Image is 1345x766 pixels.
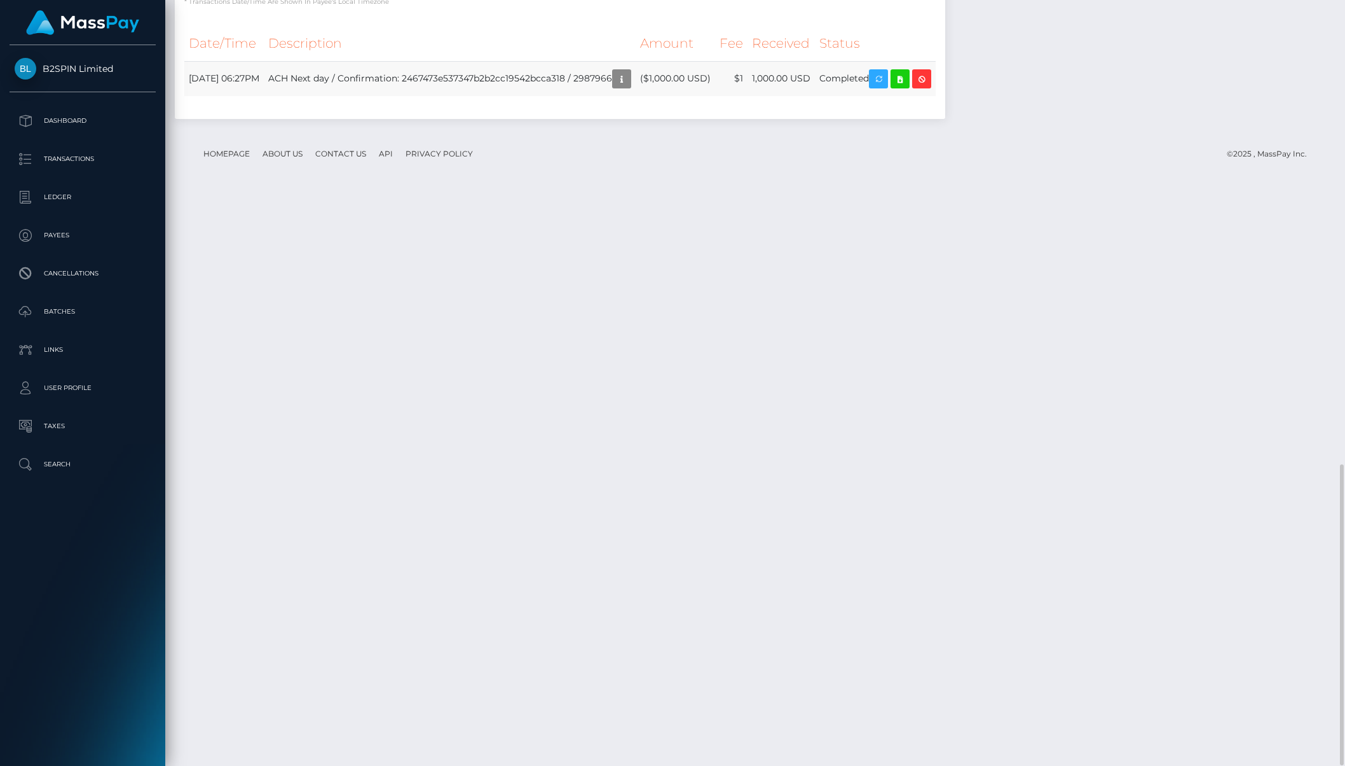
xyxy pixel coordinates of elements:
[10,258,156,289] a: Cancellations
[15,58,36,80] img: B2SPIN Limited
[15,302,151,321] p: Batches
[748,61,815,96] td: 1,000.00 USD
[10,63,156,74] span: B2SPIN Limited
[400,144,478,164] a: Privacy Policy
[815,26,936,61] th: Status
[10,105,156,137] a: Dashboard
[10,219,156,251] a: Payees
[264,61,636,96] td: ACH Next day / Confirmation: 2467473e537347b2b2cc19542bcca318 / 2987966
[15,111,151,130] p: Dashboard
[15,455,151,474] p: Search
[15,264,151,283] p: Cancellations
[10,449,156,480] a: Search
[15,150,151,169] p: Transactions
[15,417,151,436] p: Taxes
[15,340,151,359] p: Links
[10,410,156,442] a: Taxes
[184,61,264,96] td: [DATE] 06:27PM
[10,372,156,404] a: User Profile
[1227,147,1316,161] div: © 2025 , MassPay Inc.
[748,26,815,61] th: Received
[10,181,156,213] a: Ledger
[815,61,936,96] td: Completed
[15,379,151,398] p: User Profile
[636,26,715,61] th: Amount
[374,144,398,164] a: API
[198,144,255,164] a: Homepage
[636,61,715,96] td: ($1,000.00 USD)
[715,61,748,96] td: $1
[310,144,371,164] a: Contact Us
[10,296,156,328] a: Batches
[715,26,748,61] th: Fee
[26,10,139,35] img: MassPay Logo
[184,26,264,61] th: Date/Time
[10,334,156,366] a: Links
[10,143,156,175] a: Transactions
[264,26,636,61] th: Description
[15,188,151,207] p: Ledger
[257,144,308,164] a: About Us
[15,226,151,245] p: Payees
